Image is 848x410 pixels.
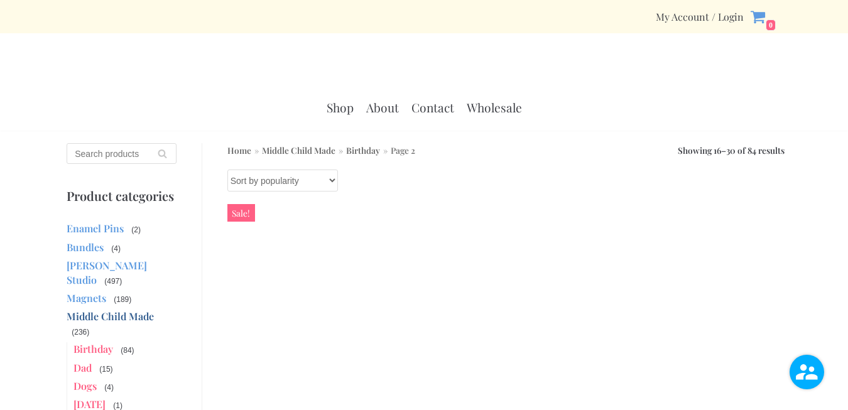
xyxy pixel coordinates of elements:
[227,170,338,192] select: Shop order
[380,144,391,156] span: »
[251,144,262,156] span: »
[70,326,90,338] span: (236)
[366,100,399,116] a: About
[766,19,776,31] span: 0
[385,13,464,91] a: Mina Lee Studio
[112,294,133,305] span: (189)
[335,144,346,156] span: »
[262,144,335,156] a: Middle Child Made
[148,143,177,164] button: Search
[67,259,147,286] a: [PERSON_NAME] Studio
[656,10,744,23] a: My Account / Login
[346,144,380,156] a: Birthday
[411,100,454,116] a: Contact
[678,143,785,157] p: Showing 16–30 of 84 results
[467,100,522,116] a: Wholesale
[227,144,251,156] a: Home
[103,382,115,393] span: (4)
[67,189,177,203] p: Product categories
[98,364,114,375] span: (15)
[227,143,415,157] nav: Breadcrumb
[327,100,354,116] a: Shop
[327,94,522,122] div: Primary Menu
[227,204,255,222] span: Sale!
[103,276,123,287] span: (497)
[67,240,104,254] a: Bundles
[790,355,824,389] img: user.png
[67,291,106,305] a: Magnets
[73,342,113,355] a: Birthday
[73,361,92,374] a: Dad
[73,379,97,392] a: Dogs
[119,345,135,356] span: (84)
[110,243,122,254] span: (4)
[67,143,177,164] input: Search products…
[750,9,776,24] a: 0
[656,10,744,23] div: Secondary Menu
[130,224,142,235] span: (2)
[67,222,124,235] a: Enamel Pins
[67,310,154,323] a: Middle Child Made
